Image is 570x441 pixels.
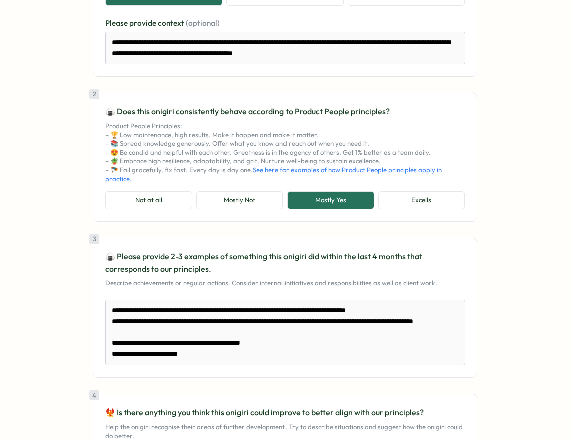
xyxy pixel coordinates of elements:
[158,18,186,28] span: context
[378,191,465,209] button: Excells
[105,191,192,209] button: Not at all
[105,250,465,275] p: 🍙 Please provide 2-3 examples of something this onigiri did within the last 4 months that corresp...
[105,166,442,183] a: See here for examples of how Product People principles apply in practice.
[105,105,465,118] p: 🍙 Does this onigiri consistently behave according to Product People principles?
[196,191,283,209] button: Mostly Not
[105,406,465,419] p: 🐦‍🔥 Is there anything you think this onigiri could improve to better align with our principles?
[186,18,220,28] span: (optional)
[105,122,465,183] p: Product People Principles: – 🏆 Low maintenance, high results. Make it happen and make it matter. ...
[89,390,99,400] div: 4
[287,191,374,209] button: Mostly Yes
[105,279,465,288] p: Describe achievements or regular actions. Consider internal initiatives and responsibilities as w...
[105,423,465,440] p: Help the onigiri recognise their areas of further development. Try to describe situations and sug...
[129,18,158,28] span: provide
[89,234,99,244] div: 3
[89,89,99,99] div: 2
[105,18,129,28] span: Please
